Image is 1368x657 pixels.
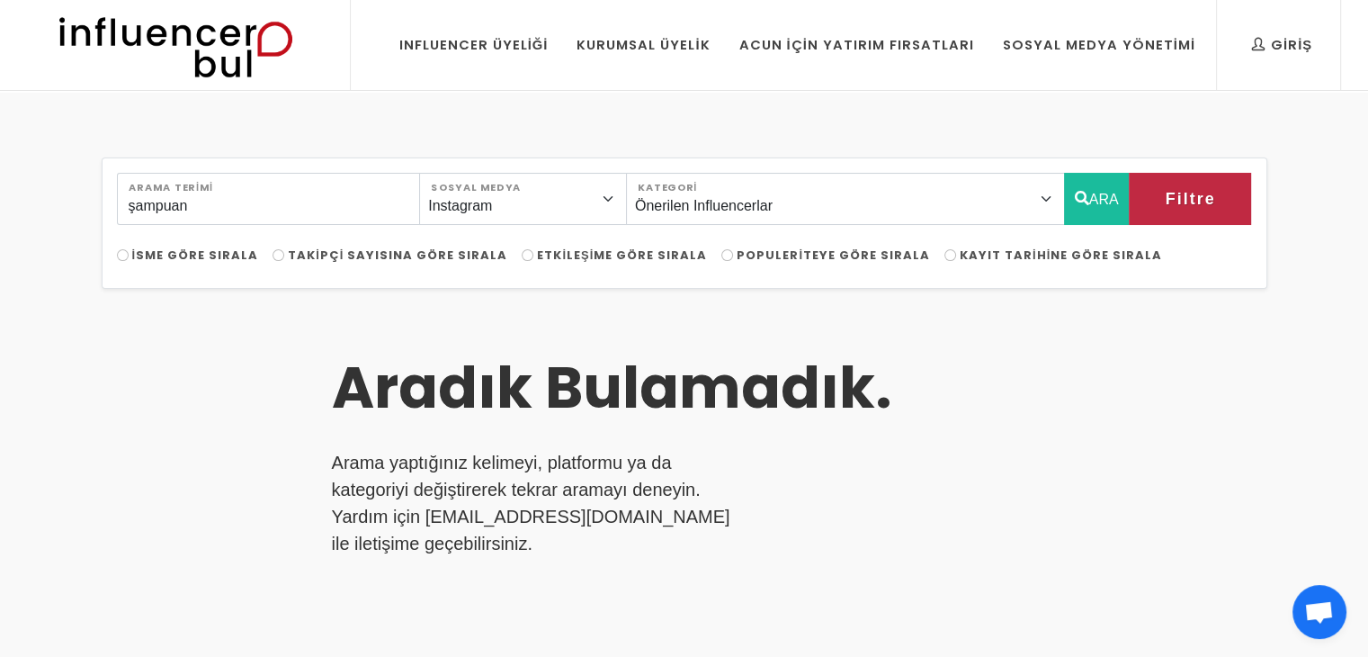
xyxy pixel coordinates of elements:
[577,35,710,55] div: Kurumsal Üyelik
[960,247,1162,264] span: Kayıt Tarihine Göre Sırala
[1064,173,1130,225] button: ARA
[721,249,733,261] input: Populeriteye Göre Sırala
[132,247,259,264] span: İsme Göre Sırala
[399,35,549,55] div: Influencer Üyeliği
[288,247,507,264] span: Takipçi Sayısına Göre Sırala
[537,247,707,264] span: Etkileşime Göre Sırala
[737,247,930,264] span: Populeriteye Göre Sırala
[117,173,421,225] input: Search..
[332,449,740,557] p: Arama yaptığınız kelimeyi, platformu ya da kategoriyi değiştirerek tekrar aramayı deneyin. Yardım...
[1251,35,1312,55] div: Giriş
[1165,184,1215,214] span: Filtre
[522,249,533,261] input: Etkileşime Göre Sırala
[273,249,284,261] input: Takipçi Sayısına Göre Sırala
[332,354,1010,423] h3: Aradık Bulamadık.
[944,249,956,261] input: Kayıt Tarihine Göre Sırala
[1292,585,1346,639] div: Açık sohbet
[117,249,129,261] input: İsme Göre Sırala
[738,35,973,55] div: Acun İçin Yatırım Fırsatları
[1003,35,1195,55] div: Sosyal Medya Yönetimi
[1129,173,1251,225] button: Filtre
